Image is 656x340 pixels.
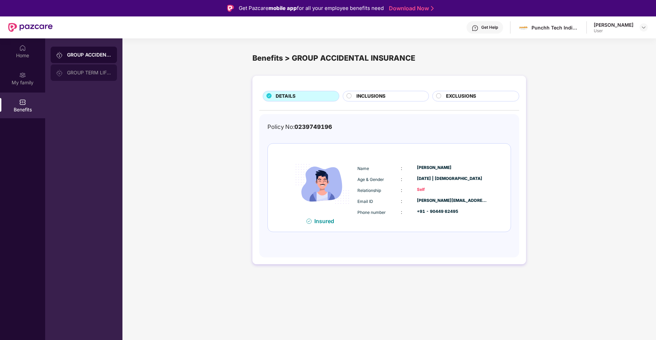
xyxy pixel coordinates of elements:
span: : [401,209,402,215]
span: : [401,165,402,171]
img: Stroke [431,5,434,12]
img: svg+xml;base64,PHN2ZyB3aWR0aD0iMjAiIGhlaWdodD0iMjAiIHZpZXdCb3g9IjAgMCAyMCAyMCIgZmlsbD0ibm9uZSIgeG... [56,70,63,76]
span: 0239749196 [294,123,332,130]
div: +91 - 90449 62495 [417,208,487,215]
div: [DATE] | [DEMOGRAPHIC_DATA] [417,175,487,182]
span: Name [357,166,369,171]
span: Age & Gender [357,177,384,182]
div: [PERSON_NAME] [417,165,487,171]
a: Download Now [389,5,432,12]
span: Relationship [357,188,381,193]
div: GROUP TERM LIFE INSURANCE [67,70,111,75]
div: GROUP ACCIDENTAL INSURANCE [67,51,111,58]
div: User [594,28,633,34]
img: svg+xml;base64,PHN2ZyBpZD0iQmVuZWZpdHMiIHhtbG5zPSJodHRwOi8vd3d3LnczLm9yZy8yMDAwL3N2ZyIgd2lkdGg9Ij... [19,99,26,106]
img: Logo [227,5,234,12]
div: Policy No: [267,122,332,131]
span: : [401,187,402,193]
div: Get Pazcare for all your employee benefits need [239,4,384,12]
img: New Pazcare Logo [8,23,53,32]
span: Phone number [357,210,386,215]
div: Self [417,186,487,193]
img: svg+xml;base64,PHN2ZyBpZD0iSGVscC0zMngzMiIgeG1sbnM9Imh0dHA6Ly93d3cudzMub3JnLzIwMDAvc3ZnIiB3aWR0aD... [472,25,478,32]
div: [PERSON_NAME] [594,22,633,28]
img: images.jpg [519,23,528,33]
img: svg+xml;base64,PHN2ZyB4bWxucz0iaHR0cDovL3d3dy53My5vcmcvMjAwMC9zdmciIHdpZHRoPSIxNiIgaGVpZ2h0PSIxNi... [306,219,312,224]
div: Punchh Tech India Pvt Ltd (A PAR Technology Company) [532,24,579,31]
img: svg+xml;base64,PHN2ZyBpZD0iRHJvcGRvd24tMzJ4MzIiIHhtbG5zPSJodHRwOi8vd3d3LnczLm9yZy8yMDAwL3N2ZyIgd2... [641,25,646,30]
div: Benefits > GROUP ACCIDENTAL INSURANCE [252,52,526,64]
span: Email ID [357,199,373,204]
span: : [401,176,402,182]
span: DETAILS [276,93,296,100]
span: : [401,198,402,204]
strong: mobile app [268,5,297,11]
span: INCLUSIONS [356,93,385,100]
img: svg+xml;base64,PHN2ZyB3aWR0aD0iMjAiIGhlaWdodD0iMjAiIHZpZXdCb3g9IjAgMCAyMCAyMCIgZmlsbD0ibm9uZSIgeG... [56,52,63,59]
div: [PERSON_NAME][EMAIL_ADDRESS][PERSON_NAME][DOMAIN_NAME] [417,197,487,204]
div: Insured [314,218,338,224]
span: EXCLUSIONS [446,93,476,100]
img: icon [289,150,356,217]
img: svg+xml;base64,PHN2ZyBpZD0iSG9tZSIgeG1sbnM9Imh0dHA6Ly93d3cudzMub3JnLzIwMDAvc3ZnIiB3aWR0aD0iMjAiIG... [19,45,26,51]
div: Get Help [481,25,498,30]
img: svg+xml;base64,PHN2ZyB3aWR0aD0iMjAiIGhlaWdodD0iMjAiIHZpZXdCb3g9IjAgMCAyMCAyMCIgZmlsbD0ibm9uZSIgeG... [19,72,26,78]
